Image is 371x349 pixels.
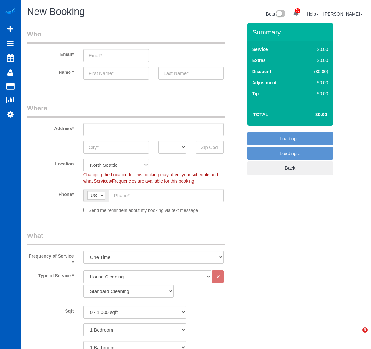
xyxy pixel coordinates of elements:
[301,46,328,53] div: $0.00
[252,46,268,53] label: Service
[362,327,368,333] span: 3
[301,57,328,64] div: $0.00
[252,90,259,97] label: Tip
[301,79,328,86] div: $0.00
[22,49,79,58] label: Email*
[83,49,149,62] input: Email*
[252,57,266,64] label: Extras
[22,251,79,265] label: Frequency of Service *
[266,11,286,16] a: Beta
[196,141,224,154] input: Zip Code*
[83,67,149,80] input: First Name*
[349,327,365,343] iframe: Intercom live chat
[89,208,198,213] span: Send me reminders about my booking via text message
[307,11,319,16] a: Help
[252,79,277,86] label: Adjustment
[22,123,79,132] label: Address*
[27,6,85,17] span: New Booking
[83,172,218,184] span: Changing the Location for this booking may affect your schedule and what Services/Frequencies are...
[295,8,300,13] span: 30
[275,10,285,18] img: New interface
[109,189,224,202] input: Phone*
[301,90,328,97] div: $0.00
[27,231,225,245] legend: What
[290,6,302,20] a: 30
[4,6,16,15] img: Automaid Logo
[323,11,363,16] a: [PERSON_NAME]
[22,189,79,197] label: Phone*
[253,28,330,36] h3: Summary
[253,112,269,117] strong: Total
[22,306,79,314] label: Sqft
[83,141,149,154] input: City*
[27,29,225,44] legend: Who
[252,68,271,75] label: Discount
[27,103,225,118] legend: Where
[247,161,333,175] a: Back
[301,68,328,75] div: ($0.00)
[22,270,79,279] label: Type of Service *
[158,67,224,80] input: Last Name*
[22,159,79,167] label: Location
[296,112,327,117] h4: $0.00
[22,67,79,75] label: Name *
